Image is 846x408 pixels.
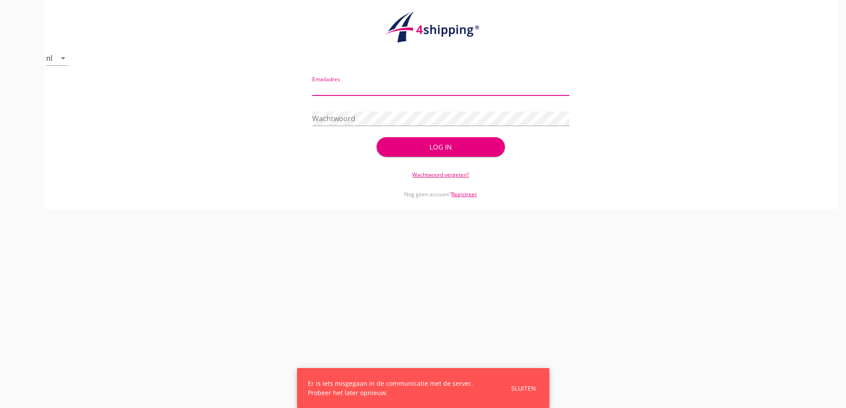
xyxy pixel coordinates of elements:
[308,379,490,397] div: Er is iets misgegaan in de communicatie met de server. Probeer het later opnieuw.
[312,81,569,95] input: Emailadres
[383,11,499,44] img: logo.1f945f1d.svg
[391,142,491,152] div: Log in
[511,384,536,393] div: Sluiten
[58,53,68,63] i: arrow_drop_down
[46,54,52,62] div: nl
[412,171,469,178] a: Wachtwoord vergeten?
[508,381,539,396] button: Sluiten
[451,190,477,198] a: Registreer
[377,137,505,157] button: Log in
[312,179,569,198] div: Nog geen account?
